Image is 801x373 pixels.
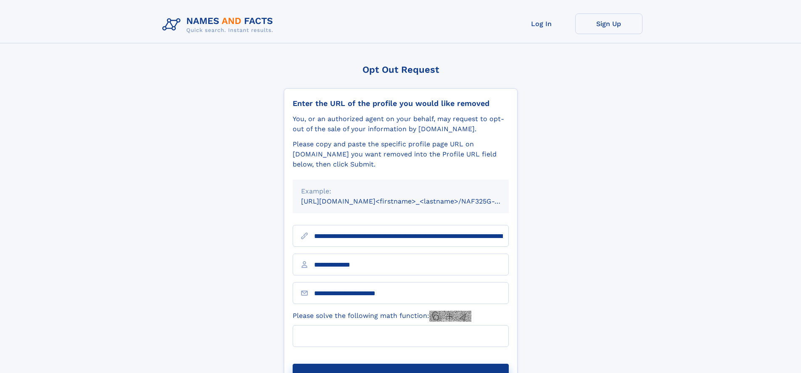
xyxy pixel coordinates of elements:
a: Sign Up [575,13,642,34]
small: [URL][DOMAIN_NAME]<firstname>_<lastname>/NAF325G-xxxxxxxx [301,197,525,205]
div: You, or an authorized agent on your behalf, may request to opt-out of the sale of your informatio... [293,114,509,134]
div: Enter the URL of the profile you would like removed [293,99,509,108]
label: Please solve the following math function: [293,311,471,322]
div: Example: [301,186,500,196]
a: Log In [508,13,575,34]
img: Logo Names and Facts [159,13,280,36]
div: Please copy and paste the specific profile page URL on [DOMAIN_NAME] you want removed into the Pr... [293,139,509,169]
div: Opt Out Request [284,64,518,75]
